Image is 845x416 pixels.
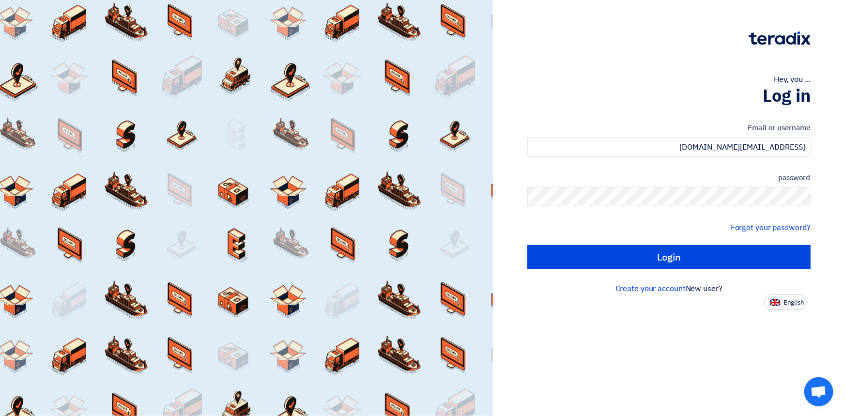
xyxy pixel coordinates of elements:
[615,283,686,294] a: Create your account
[784,298,804,307] font: English
[686,283,722,294] font: New user?
[770,299,781,306] img: en-US.png
[778,172,811,183] font: password
[774,74,811,85] font: Hey, you ...
[764,294,807,310] button: English
[748,123,811,133] font: Email or username
[763,83,811,109] font: Log in
[527,245,811,269] input: Login
[749,31,811,45] img: Teradix logo
[527,138,811,157] input: Enter your work email or username...
[731,222,811,233] a: Forgot your password?
[804,377,833,406] a: Open chat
